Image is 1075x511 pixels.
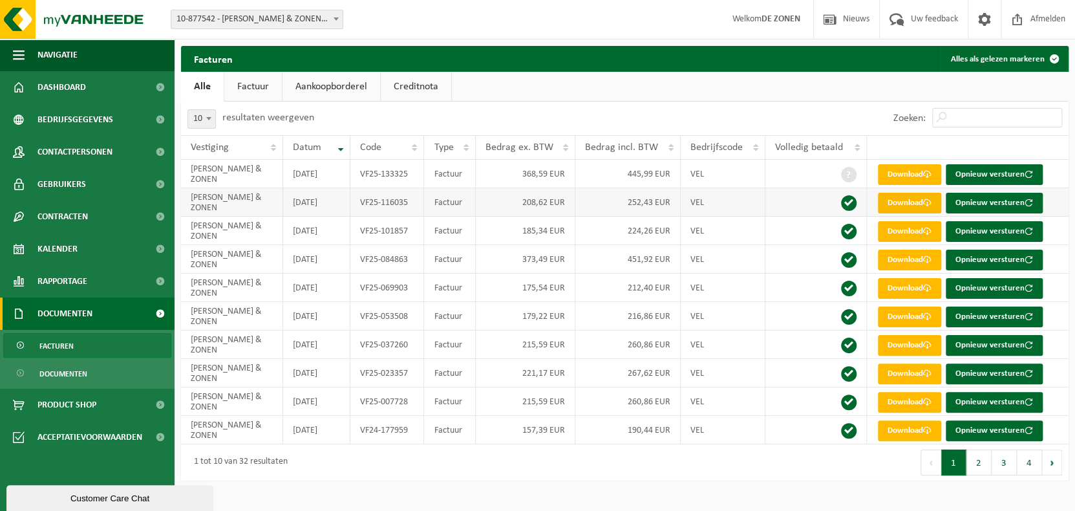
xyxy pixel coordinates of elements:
[946,307,1043,327] button: Opnieuw versturen
[424,302,476,331] td: Factuur
[946,221,1043,242] button: Opnieuw versturen
[575,274,681,302] td: 212,40 EUR
[283,217,350,245] td: [DATE]
[878,420,941,441] a: Download
[350,302,425,331] td: VF25-053508
[181,188,283,217] td: [PERSON_NAME] & ZONEN
[181,160,283,188] td: [PERSON_NAME] & ZONEN
[283,245,350,274] td: [DATE]
[575,245,681,274] td: 451,92 EUR
[171,10,343,28] span: 10-877542 - DE BRUYN & ZONEN - AALST
[575,416,681,444] td: 190,44 EUR
[188,110,215,128] span: 10
[181,46,246,71] h2: Facturen
[424,188,476,217] td: Factuur
[681,331,765,359] td: VEL
[681,188,765,217] td: VEL
[283,188,350,217] td: [DATE]
[921,450,941,475] button: Previous
[424,416,476,444] td: Factuur
[424,160,476,188] td: Factuur
[775,142,843,153] span: Volledig betaald
[3,361,171,386] a: Documenten
[878,250,941,270] a: Download
[283,387,350,416] td: [DATE]
[424,274,476,302] td: Factuur
[476,188,575,217] td: 208,62 EUR
[3,333,171,358] a: Facturen
[181,274,283,302] td: [PERSON_NAME] & ZONEN
[37,136,112,168] span: Contactpersonen
[946,392,1043,413] button: Opnieuw versturen
[350,331,425,359] td: VF25-037260
[282,72,380,102] a: Aankoopborderel
[476,416,575,444] td: 157,39 EUR
[37,389,96,421] span: Product Shop
[360,142,381,153] span: Code
[37,201,88,233] span: Contracten
[476,302,575,331] td: 179,22 EUR
[191,142,229,153] span: Vestiging
[39,362,87,386] span: Documenten
[181,302,283,331] td: [PERSON_NAME] & ZONEN
[181,359,283,387] td: [PERSON_NAME] & ZONEN
[681,274,765,302] td: VEL
[946,364,1043,384] button: Opnieuw versturen
[946,164,1043,185] button: Opnieuw versturen
[878,278,941,299] a: Download
[878,364,941,384] a: Download
[941,450,966,475] button: 1
[283,160,350,188] td: [DATE]
[761,14,800,24] strong: DE ZONEN
[690,142,743,153] span: Bedrijfscode
[283,302,350,331] td: [DATE]
[37,71,86,103] span: Dashboard
[681,160,765,188] td: VEL
[181,416,283,444] td: [PERSON_NAME] & ZONEN
[37,103,113,136] span: Bedrijfsgegevens
[946,420,1043,441] button: Opnieuw versturen
[381,72,451,102] a: Creditnota
[575,302,681,331] td: 216,86 EUR
[283,274,350,302] td: [DATE]
[283,359,350,387] td: [DATE]
[476,160,575,188] td: 368,59 EUR
[681,416,765,444] td: VEL
[941,46,1067,72] button: Alles als gelezen markeren
[476,274,575,302] td: 175,54 EUR
[293,142,321,153] span: Datum
[222,113,314,123] label: resultaten weergeven
[434,142,453,153] span: Type
[424,245,476,274] td: Factuur
[39,334,74,358] span: Facturen
[476,387,575,416] td: 215,59 EUR
[946,278,1043,299] button: Opnieuw versturen
[350,274,425,302] td: VF25-069903
[181,245,283,274] td: [PERSON_NAME] & ZONEN
[37,168,86,201] span: Gebruikers
[878,221,941,242] a: Download
[424,387,476,416] td: Factuur
[681,387,765,416] td: VEL
[6,483,216,511] iframe: chat widget
[187,451,288,474] div: 1 tot 10 van 32 resultaten
[424,359,476,387] td: Factuur
[181,217,283,245] td: [PERSON_NAME] & ZONEN
[946,335,1043,356] button: Opnieuw versturen
[575,188,681,217] td: 252,43 EUR
[350,245,425,274] td: VF25-084863
[878,193,941,213] a: Download
[37,421,142,453] span: Acceptatievoorwaarden
[681,245,765,274] td: VEL
[575,160,681,188] td: 445,99 EUR
[1017,450,1042,475] button: 4
[476,245,575,274] td: 373,49 EUR
[946,193,1043,213] button: Opnieuw versturen
[350,359,425,387] td: VF25-023357
[681,302,765,331] td: VEL
[37,265,87,298] span: Rapportage
[350,188,425,217] td: VF25-116035
[224,72,282,102] a: Factuur
[681,217,765,245] td: VEL
[585,142,658,153] span: Bedrag incl. BTW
